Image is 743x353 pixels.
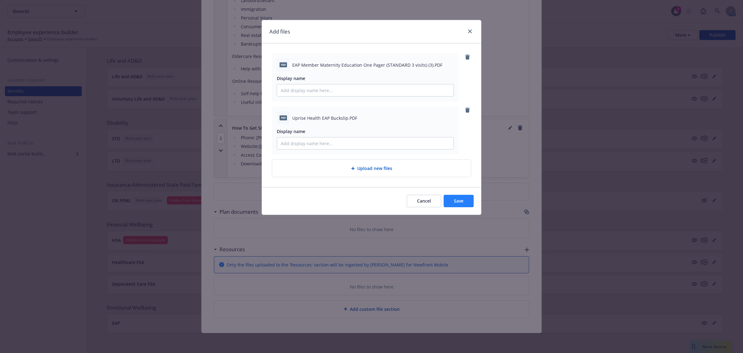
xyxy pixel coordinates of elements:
span: Save [454,198,463,204]
span: EAP Member Maternity Education One Pager (STANDARD 3 visits) (3).PDF [292,62,442,68]
button: Save [444,195,474,207]
a: remove [464,106,471,114]
h1: Add files [269,28,290,36]
input: Add display name here... [277,84,454,96]
a: remove [464,53,471,61]
span: Display name [277,128,305,134]
span: PDF [280,62,287,67]
span: Display name [277,75,305,81]
input: Add display name here... [277,137,454,149]
button: Cancel [407,195,441,207]
div: Upload new files [272,159,471,177]
span: Uprise Health EAP Buckslip.PDF [292,115,357,121]
span: Upload new files [357,165,392,172]
a: close [466,28,474,35]
span: Cancel [417,198,431,204]
span: PDF [280,115,287,120]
